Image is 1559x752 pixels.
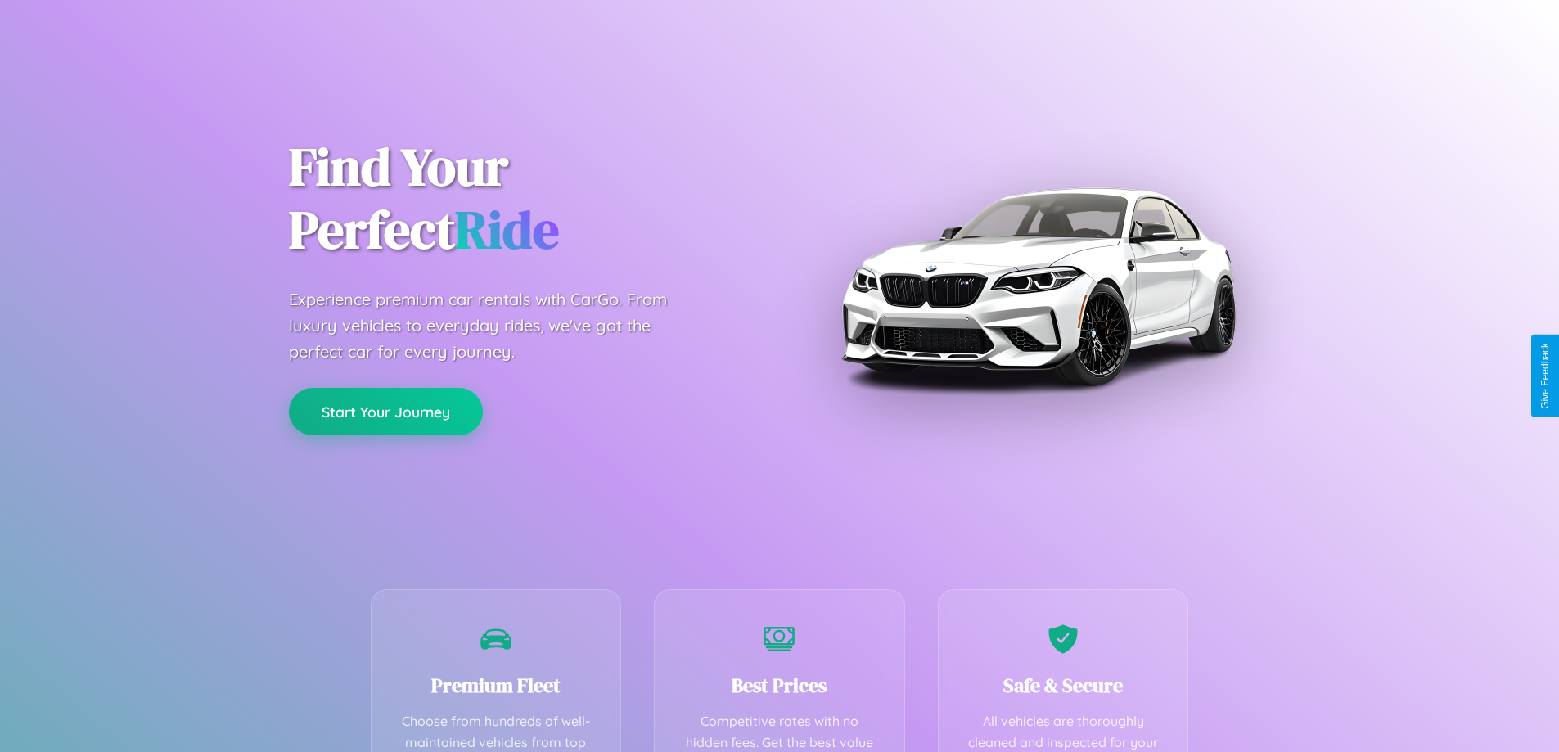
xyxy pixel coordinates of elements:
p: Experience premium car rentals with CarGo. From luxury vehicles to everyday rides, we've got the ... [289,286,698,365]
h3: Safe & Secure [963,672,1164,699]
button: Start Your Journey [289,388,483,435]
h3: Premium Fleet [396,672,597,699]
h1: Find Your Perfect [289,136,755,262]
h3: Best Prices [679,672,880,699]
img: Premium BMW car rental vehicle [833,82,1242,491]
div: Give Feedback [1539,343,1551,409]
span: Ride [455,194,559,265]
